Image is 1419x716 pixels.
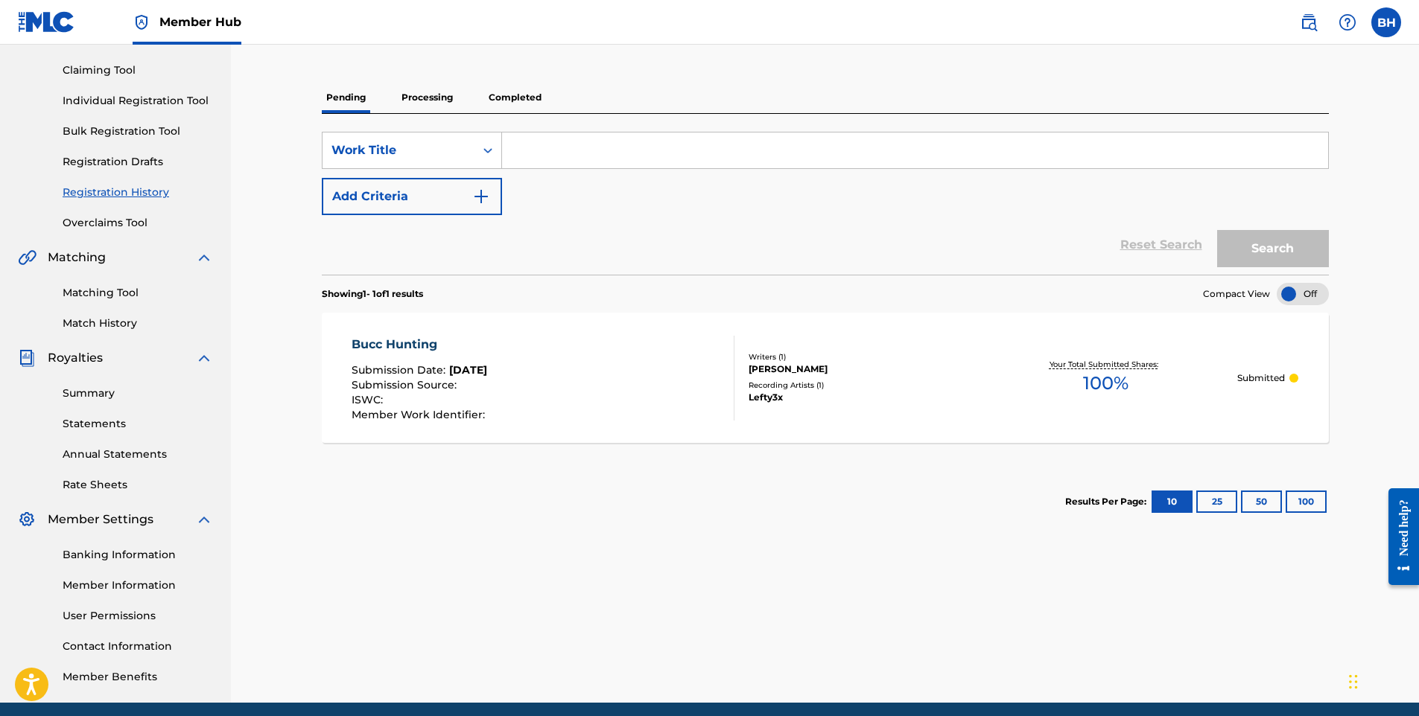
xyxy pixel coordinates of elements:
span: Member Work Identifier : [352,408,489,421]
span: Matching [48,249,106,266]
span: Compact View [1203,287,1270,301]
a: Claiming Tool [63,63,213,78]
a: Individual Registration Tool [63,93,213,109]
img: MLC Logo [18,11,75,33]
div: Drag [1349,659,1358,704]
a: Member Information [63,578,213,593]
img: 9d2ae6d4665cec9f34b9.svg [472,188,490,205]
div: [PERSON_NAME] [749,362,974,376]
a: Contact Information [63,639,213,654]
img: search [1300,13,1318,31]
button: 50 [1241,490,1282,513]
span: 100 % [1083,370,1128,397]
a: Overclaims Tool [63,215,213,231]
div: Work Title [331,141,466,159]
a: Registration History [63,185,213,200]
span: Royalties [48,349,103,367]
div: Writers ( 1 ) [749,351,974,362]
button: 100 [1286,490,1327,513]
div: Help [1333,7,1362,37]
span: [DATE] [449,363,487,377]
a: Statements [63,416,213,432]
span: Member Hub [159,13,241,31]
span: Submission Date : [352,363,449,377]
a: Public Search [1294,7,1324,37]
div: User Menu [1371,7,1401,37]
a: Bulk Registration Tool [63,124,213,139]
a: Matching Tool [63,285,213,301]
p: Results Per Page: [1065,495,1150,508]
img: Matching [18,249,36,266]
p: Completed [484,82,546,113]
img: Royalties [18,349,36,367]
a: User Permissions [63,608,213,624]
p: Showing 1 - 1 of 1 results [322,287,423,301]
button: 10 [1152,490,1193,513]
div: Recording Artists ( 1 ) [749,380,974,391]
img: help [1339,13,1356,31]
p: Your Total Submitted Shares: [1050,359,1162,370]
img: expand [195,249,213,266]
a: Bucc HuntingSubmission Date:[DATE]Submission Source:ISWC:Member Work Identifier:Writers (1)[PERSO... [322,313,1329,443]
img: expand [195,349,213,367]
a: Banking Information [63,547,213,563]
img: Top Rightsholder [133,13,150,31]
a: Registration Drafts [63,154,213,170]
iframe: Resource Center [1377,476,1419,596]
img: expand [195,511,213,528]
div: Lefty3x [749,391,974,404]
span: ISWC : [352,393,387,406]
a: Summary [63,386,213,401]
iframe: Chat Widget [1345,645,1419,716]
span: Member Settings [48,511,153,528]
a: Annual Statements [63,447,213,462]
a: Rate Sheets [63,477,213,493]
a: Match History [63,316,213,331]
form: Search Form [322,132,1329,275]
p: Pending [322,82,370,113]
div: Bucc Hunting [352,336,489,354]
button: 25 [1196,490,1237,513]
button: Add Criteria [322,178,502,215]
span: Submission Source : [352,378,460,391]
p: Submitted [1237,371,1285,385]
a: Member Benefits [63,669,213,685]
p: Processing [397,82,457,113]
img: Member Settings [18,511,36,528]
